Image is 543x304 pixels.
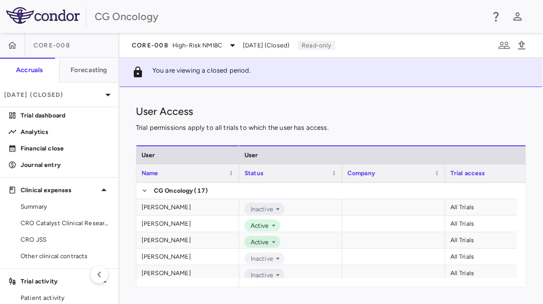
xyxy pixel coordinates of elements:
p: Analytics [21,127,110,137]
span: CG Oncology [154,182,194,199]
span: CORE-008 [33,41,70,49]
div: All Trials [450,265,475,281]
div: [PERSON_NAME] [142,232,191,248]
p: Trial permissions apply to all trials to which the user has access. [136,123,329,132]
img: logo-full-SnFGN8VE.png [6,7,80,24]
p: Clinical expenses [21,185,98,195]
span: User [244,151,258,159]
div: All Trials [450,215,475,232]
span: Other clinical contracts [21,251,110,261]
p: Trial activity [21,277,98,286]
span: [DATE] (Closed) [243,41,289,50]
span: Status [244,170,264,177]
span: Summary [21,202,110,211]
span: (17) [195,182,208,199]
p: Read-only [298,41,336,50]
h1: User Access [136,104,193,119]
span: Inactive [247,205,273,214]
span: Name [142,170,159,177]
span: Patient activity [21,293,110,302]
span: CORE-008 [132,41,168,49]
span: High-Risk NMIBC [172,41,222,50]
div: CG Oncology [95,9,483,24]
span: Inactive [247,254,273,263]
span: Active [247,238,269,247]
p: [DATE] (Closed) [4,90,102,99]
span: Company [347,170,375,177]
div: [PERSON_NAME] [142,215,191,232]
div: [PERSON_NAME] [142,199,191,215]
div: All Trials [450,199,475,215]
p: Trial dashboard [21,111,110,120]
span: Inactive [247,271,273,280]
span: CRO JSS [21,235,110,244]
span: CRO Catalyst Clinical Research [21,218,110,228]
p: You are viewing a closed period. [152,66,251,78]
div: All Trials [450,248,475,265]
h6: Forecasting [71,65,108,75]
span: Trial access [450,170,485,177]
span: Active [247,221,269,230]
span: User [142,151,155,159]
div: [PERSON_NAME] [142,248,191,265]
p: Journal entry [21,160,110,170]
p: Financial close [21,144,110,153]
div: [PERSON_NAME] [142,265,191,281]
h6: Accruals [16,65,43,75]
div: All Trials [450,232,475,248]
